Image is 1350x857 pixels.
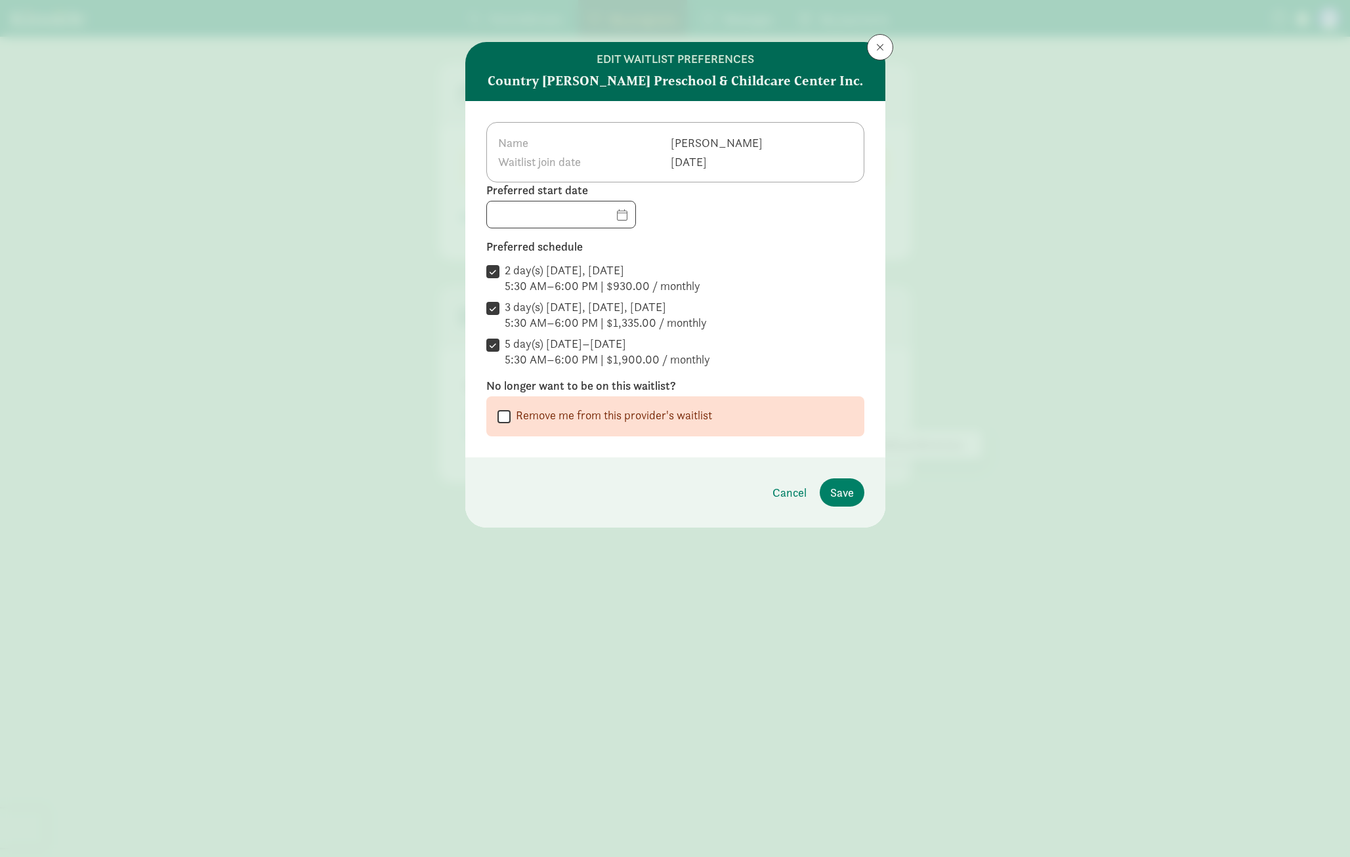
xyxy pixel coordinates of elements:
td: [PERSON_NAME] [670,133,763,152]
h6: edit waitlist preferences [597,52,754,66]
label: No longer want to be on this waitlist? [486,378,864,394]
div: 3 day(s) [DATE], [DATE], [DATE] [505,299,707,315]
div: 5:30 AM–6:00 PM | $1,900.00 / monthly [505,352,710,367]
div: 5 day(s) [DATE]–[DATE] [505,336,710,352]
span: Cancel [772,484,807,501]
div: 2 day(s) [DATE], [DATE] [505,262,700,278]
strong: Country [PERSON_NAME] Preschool & Childcare Center Inc. [488,71,863,91]
button: Save [820,478,864,507]
button: Cancel [762,478,817,507]
th: Waitlist join date [497,152,671,171]
label: Remove me from this provider's waitlist [511,408,712,423]
th: Name [497,133,671,152]
div: 5:30 AM–6:00 PM | $1,335.00 / monthly [505,315,707,331]
td: [DATE] [670,152,763,171]
label: Preferred start date [486,182,864,198]
div: 5:30 AM–6:00 PM | $930.00 / monthly [505,278,700,294]
label: Preferred schedule [486,239,864,255]
span: Save [830,484,854,501]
